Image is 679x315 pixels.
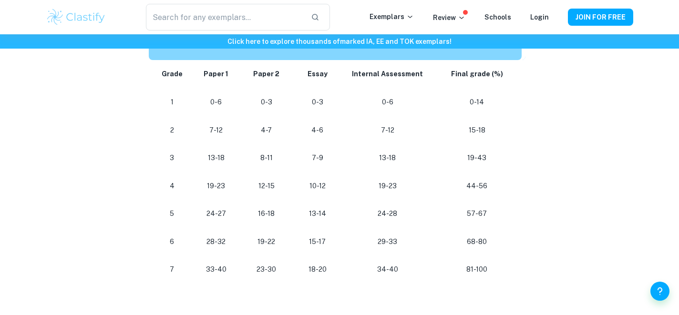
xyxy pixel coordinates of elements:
p: 0-6 [199,96,234,109]
p: 0-14 [440,96,514,109]
p: 8-11 [248,152,284,164]
p: 19-23 [351,180,424,193]
p: 44-56 [440,180,514,193]
strong: Essay [308,70,328,78]
p: 7-12 [199,124,234,137]
button: Help and Feedback [650,282,669,301]
p: 57-67 [440,207,514,220]
p: 16-18 [248,207,284,220]
img: Clastify logo [46,8,106,27]
p: 34-40 [351,263,424,276]
p: Review [433,12,465,23]
p: 0-3 [248,96,284,109]
p: 6 [160,235,184,248]
p: 28-32 [199,235,234,248]
p: 2 [160,124,184,137]
p: 18-20 [299,263,336,276]
p: 13-18 [351,152,424,164]
p: 3 [160,152,184,164]
p: 19-43 [440,152,514,164]
p: 19-22 [248,235,284,248]
p: 24-27 [199,207,234,220]
input: Search for any exemplars... [146,4,303,30]
p: 24-28 [351,207,424,220]
strong: Final grade (%) [451,70,503,78]
p: 15-17 [299,235,336,248]
p: 33-40 [199,263,234,276]
p: 0-6 [351,96,424,109]
p: 4-7 [248,124,284,137]
p: 5 [160,207,184,220]
p: 13-14 [299,207,336,220]
p: 4-6 [299,124,336,137]
a: Login [530,13,549,21]
strong: Paper 2 [253,70,279,78]
strong: Grade [162,70,183,78]
p: 7 [160,263,184,276]
p: 13-18 [199,152,234,164]
strong: Paper 1 [204,70,228,78]
p: 81-100 [440,263,514,276]
strong: Internal Assessment [352,70,423,78]
p: 7-9 [299,152,336,164]
p: 68-80 [440,235,514,248]
h6: Click here to explore thousands of marked IA, EE and TOK exemplars ! [2,36,677,47]
a: Schools [484,13,511,21]
p: 0-3 [299,96,336,109]
p: 1 [160,96,184,109]
p: 29-33 [351,235,424,248]
p: 10-12 [299,180,336,193]
p: 23-30 [248,263,284,276]
p: 7-12 [351,124,424,137]
p: 19-23 [199,180,234,193]
p: 12-15 [248,180,284,193]
p: Exemplars [370,11,414,22]
p: 4 [160,180,184,193]
p: 15-18 [440,124,514,137]
button: JOIN FOR FREE [568,9,633,26]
